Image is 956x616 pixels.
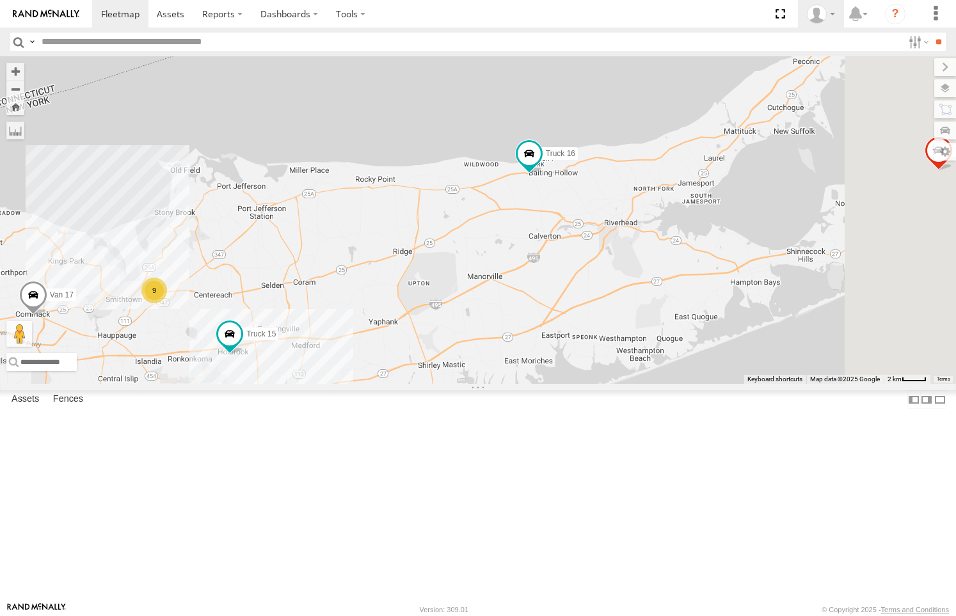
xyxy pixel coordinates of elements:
[904,33,931,51] label: Search Filter Options
[50,290,74,299] span: Van 17
[920,390,933,409] label: Dock Summary Table to the Right
[6,122,24,139] label: Measure
[934,143,956,161] label: Map Settings
[6,63,24,80] button: Zoom in
[246,329,276,338] span: Truck 15
[420,606,468,613] div: Version: 309.01
[141,278,167,303] div: 9
[884,375,930,384] button: Map Scale: 2 km per 35 pixels
[546,149,575,158] span: Truck 16
[934,390,946,409] label: Hide Summary Table
[747,375,802,384] button: Keyboard shortcuts
[881,606,949,613] a: Terms and Conditions
[6,321,32,347] button: Drag Pegman onto the map to open Street View
[7,603,66,616] a: Visit our Website
[888,375,902,383] span: 2 km
[6,80,24,98] button: Zoom out
[937,376,950,381] a: Terms (opens in new tab)
[5,391,45,409] label: Assets
[6,98,24,115] button: Zoom Home
[885,4,905,24] i: ?
[802,4,840,24] div: Barbara Muller
[810,375,880,383] span: Map data ©2025 Google
[822,606,949,613] div: © Copyright 2025 -
[27,33,37,51] label: Search Query
[13,10,79,19] img: rand-logo.svg
[907,390,920,409] label: Dock Summary Table to the Left
[47,391,90,409] label: Fences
